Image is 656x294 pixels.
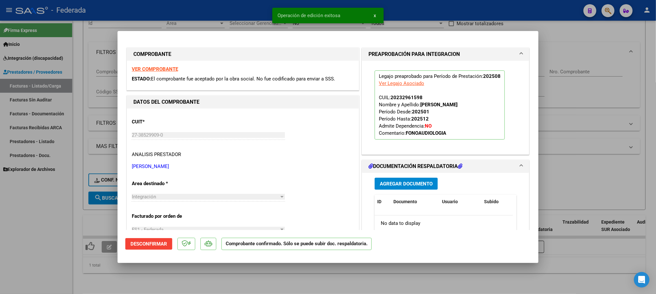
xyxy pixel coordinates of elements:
p: CUIT [132,118,198,126]
datatable-header-cell: Documento [391,195,439,209]
datatable-header-cell: Subido [481,195,514,209]
div: 20232961598 [390,94,423,101]
strong: 202512 [411,116,429,122]
button: Agregar Documento [375,178,438,190]
mat-expansion-panel-header: DOCUMENTACIÓN RESPALDATORIA [362,160,529,173]
strong: FONOAUDIOLOGIA [406,130,446,136]
a: VER COMPROBANTE [132,66,178,72]
span: x [374,13,376,18]
div: Open Intercom Messenger [634,272,650,288]
span: ESTADO: [132,76,151,82]
strong: 202501 [412,109,429,115]
span: FS1 - Federada [132,227,164,233]
span: CUIL: Nombre y Apellido: Período Desde: Período Hasta: Admite Dependencia: [379,95,458,136]
span: Integración [132,194,156,200]
strong: NO [425,123,432,129]
span: Desconfirmar [130,241,167,247]
h1: PREAPROBACIÓN PARA INTEGRACION [368,50,460,58]
button: Desconfirmar [125,238,172,250]
button: x [368,10,381,21]
span: ID [377,199,381,204]
span: Documento [393,199,417,204]
datatable-header-cell: Usuario [439,195,481,209]
div: No data to display [375,215,513,232]
strong: [PERSON_NAME] [420,102,458,108]
span: Operación de edición exitosa [277,12,340,19]
span: Agregar Documento [380,181,433,187]
datatable-header-cell: ID [375,195,391,209]
span: Comentario: [379,130,446,136]
strong: COMPROBANTE [133,51,171,57]
span: Usuario [442,199,458,204]
strong: 202508 [483,73,501,79]
mat-expansion-panel-header: PREAPROBACIÓN PARA INTEGRACION [362,48,529,61]
div: Ver Legajo Asociado [379,80,424,87]
p: [PERSON_NAME] [132,163,354,170]
strong: DATOS DEL COMPROBANTE [133,99,199,105]
p: Comprobante confirmado. Sólo se puede subir doc. respaldatoria. [221,238,372,250]
div: ANALISIS PRESTADOR [132,151,181,158]
p: Area destinado * [132,180,198,187]
p: Facturado por orden de [132,213,198,220]
div: PREAPROBACIÓN PARA INTEGRACION [362,61,529,154]
h1: DOCUMENTACIÓN RESPALDATORIA [368,163,462,170]
p: Legajo preaprobado para Período de Prestación: [375,70,505,140]
span: El comprobante fue aceptado por la obra social. No fue codificado para enviar a SSS. [151,76,335,82]
span: Subido [484,199,499,204]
